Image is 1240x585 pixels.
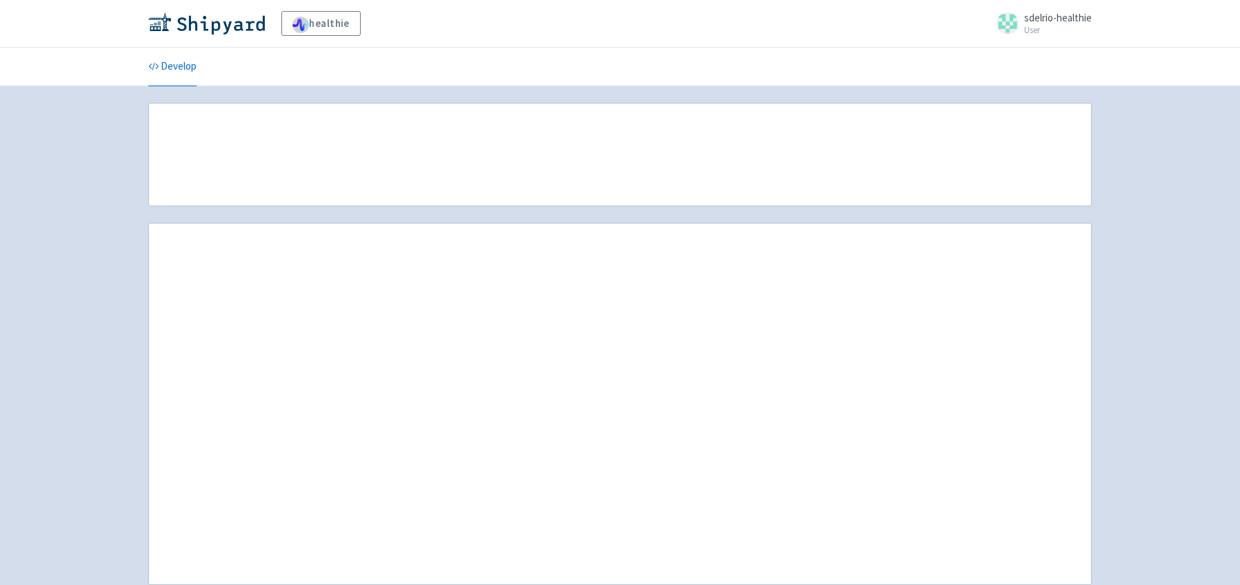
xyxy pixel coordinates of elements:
[1024,11,1092,24] span: sdelrio-healthie
[988,12,1092,34] a: sdelrio-healthie User
[281,11,361,36] a: healthie
[148,12,265,34] img: Shipyard logo
[1024,26,1092,34] small: User
[148,48,197,86] a: Develop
